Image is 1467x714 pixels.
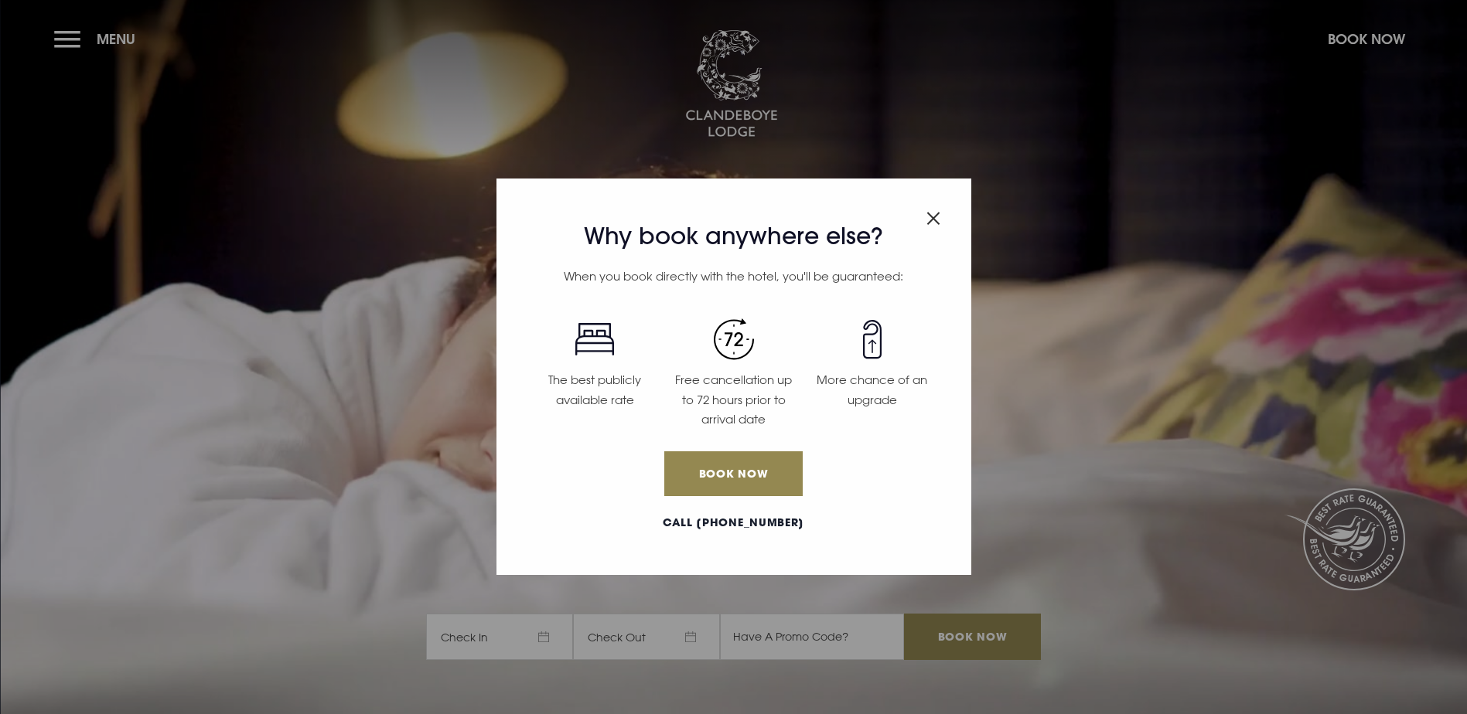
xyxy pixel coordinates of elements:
[525,223,941,250] h3: Why book anywhere else?
[525,515,941,531] a: Call [PHONE_NUMBER]
[534,370,654,410] p: The best publicly available rate
[812,370,932,410] p: More chance of an upgrade
[926,203,940,228] button: Close modal
[525,267,941,287] p: When you book directly with the hotel, you'll be guaranteed:
[664,451,802,496] a: Book Now
[674,370,793,430] p: Free cancellation up to 72 hours prior to arrival date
